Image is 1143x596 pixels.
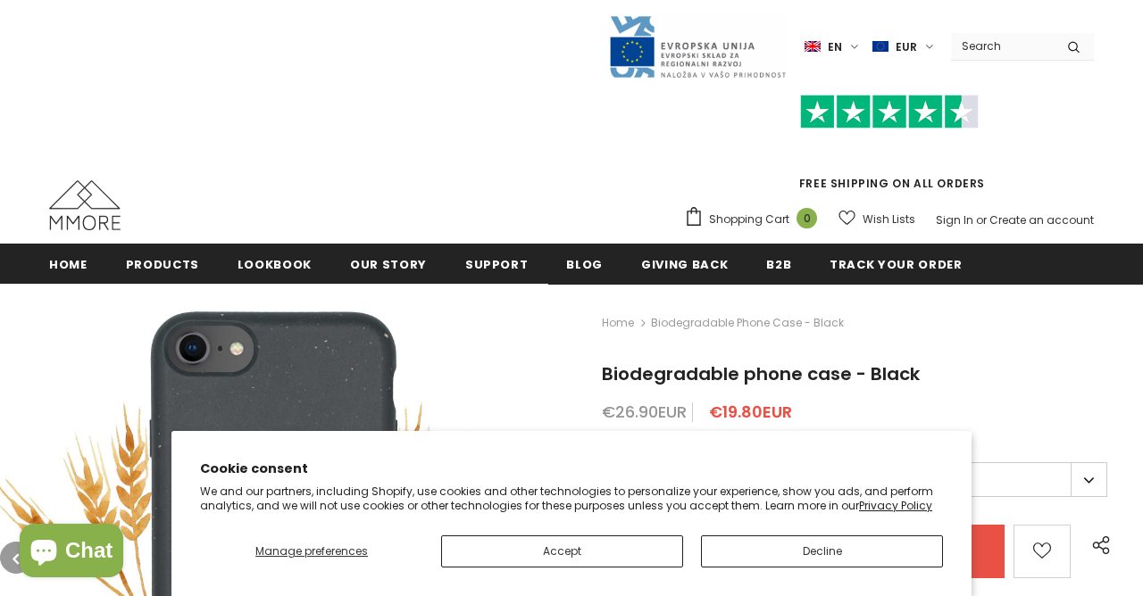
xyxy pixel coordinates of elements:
[641,256,728,273] span: Giving back
[936,212,973,228] a: Sign In
[830,244,962,284] a: Track your order
[200,484,943,512] p: We and our partners, including Shopify, use cookies and other technologies to personalize your ex...
[608,38,787,54] a: Javni Razpis
[49,180,121,230] img: MMORE Cases
[14,524,129,582] inbox-online-store-chat: Shopify online store chat
[766,244,791,284] a: B2B
[951,33,1054,59] input: Search Site
[608,14,787,79] img: Javni Razpis
[684,128,1094,175] iframe: Customer reviews powered by Trustpilot
[255,543,368,559] span: Manage preferences
[350,256,427,273] span: Our Story
[350,244,427,284] a: Our Story
[797,208,817,228] span: 0
[126,244,199,284] a: Products
[805,39,821,54] img: i-lang-1.png
[602,401,687,423] span: €26.90EUR
[602,361,920,386] span: Biodegradable phone case - Black
[441,535,683,567] button: Accept
[838,203,915,235] a: Wish Lists
[566,244,603,284] a: Blog
[49,244,88,284] a: Home
[126,256,199,273] span: Products
[896,38,917,56] span: EUR
[200,535,423,567] button: Manage preferences
[566,256,603,273] span: Blog
[830,256,962,273] span: Track your order
[800,95,979,129] img: Trust Pilot Stars
[465,256,529,273] span: support
[976,212,987,228] span: or
[602,312,634,334] a: Home
[701,535,943,567] button: Decline
[684,206,826,233] a: Shopping Cart 0
[684,103,1094,191] span: FREE SHIPPING ON ALL ORDERS
[863,211,915,228] span: Wish Lists
[49,256,88,273] span: Home
[766,256,791,273] span: B2B
[238,244,312,284] a: Lookbook
[641,244,728,284] a: Giving back
[828,38,842,56] span: en
[465,244,529,284] a: support
[651,312,844,334] span: Biodegradable phone case - Black
[709,211,789,228] span: Shopping Cart
[200,459,943,478] h2: Cookie consent
[989,212,1094,228] a: Create an account
[238,256,312,273] span: Lookbook
[859,498,932,513] a: Privacy Policy
[709,401,792,423] span: €19.80EUR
